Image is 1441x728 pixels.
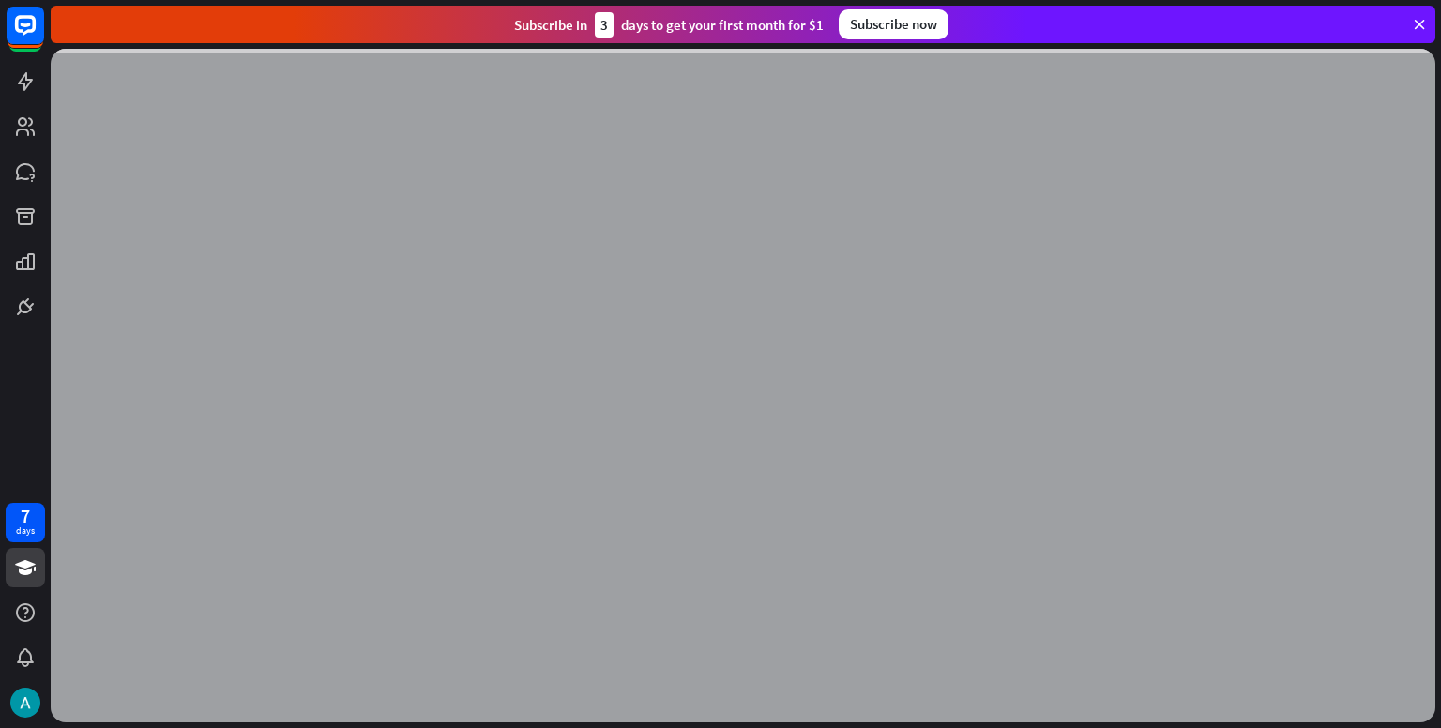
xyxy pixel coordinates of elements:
div: days [16,524,35,538]
div: Subscribe in days to get your first month for $1 [514,12,824,38]
a: 7 days [6,503,45,542]
div: Subscribe now [839,9,948,39]
div: 7 [21,508,30,524]
div: 3 [595,12,614,38]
